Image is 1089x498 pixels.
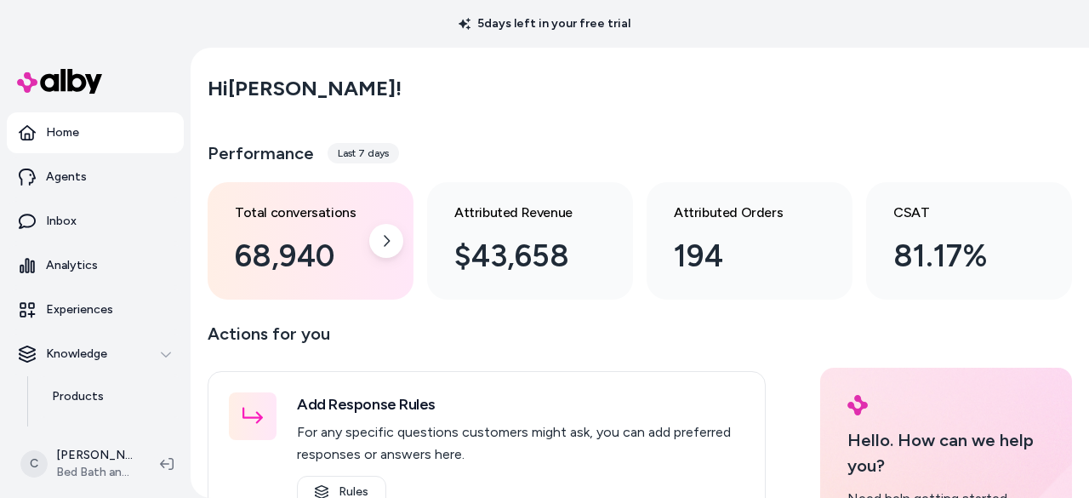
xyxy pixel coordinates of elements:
a: Attributed Revenue $43,658 [427,182,633,300]
p: Experiences [46,301,113,318]
a: Documents [35,417,184,458]
p: Products [52,388,104,405]
div: Last 7 days [328,143,399,163]
h3: CSAT [893,203,1018,223]
h3: Total conversations [235,203,359,223]
a: Analytics [7,245,184,286]
a: Total conversations 68,940 [208,182,413,300]
a: Home [7,112,184,153]
div: 194 [674,233,798,279]
p: 5 days left in your free trial [448,15,641,32]
p: [PERSON_NAME] [56,447,133,464]
p: Analytics [46,257,98,274]
p: For any specific questions customers might ask, you can add preferred responses or answers here. [297,421,744,466]
button: Knowledge [7,334,184,375]
p: Actions for you [208,320,766,361]
p: Hello. How can we help you? [847,427,1045,478]
p: Inbox [46,213,77,230]
a: Products [35,376,184,417]
p: Home [46,124,79,141]
h3: Attributed Orders [674,203,798,223]
span: Bed Bath and Beyond [56,464,133,481]
a: Inbox [7,201,184,242]
div: 68,940 [235,233,359,279]
img: alby Logo [847,395,868,415]
h3: Add Response Rules [297,392,744,416]
p: Knowledge [46,346,107,363]
h3: Attributed Revenue [454,203,579,223]
a: Agents [7,157,184,197]
span: C [20,450,48,478]
button: C[PERSON_NAME]Bed Bath and Beyond [10,437,146,491]
a: Experiences [7,289,184,330]
a: Attributed Orders 194 [647,182,852,300]
h3: Performance [208,141,314,165]
a: CSAT 81.17% [866,182,1072,300]
div: 81.17% [893,233,1018,279]
p: Agents [46,169,87,186]
div: $43,658 [454,233,579,279]
h2: Hi [PERSON_NAME] ! [208,76,402,101]
img: alby Logo [17,69,102,94]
